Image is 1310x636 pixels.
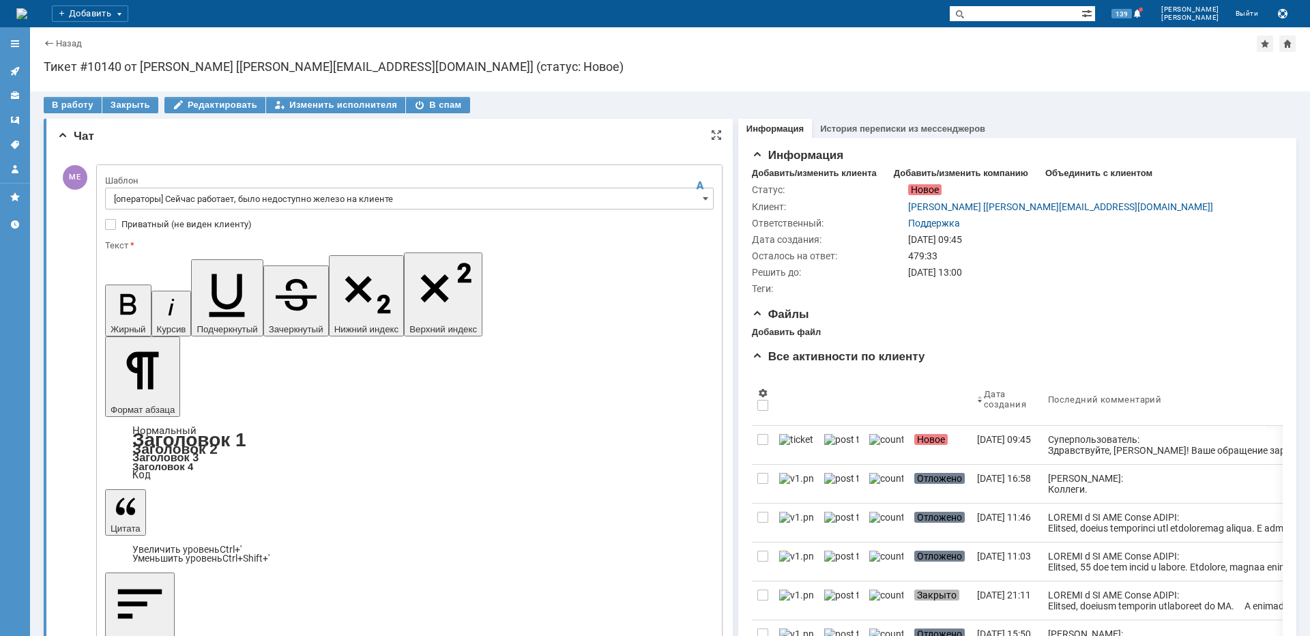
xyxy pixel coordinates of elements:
[909,426,972,464] a: Новое
[121,219,711,230] label: Приватный (не виден клиенту)
[52,5,128,22] div: Добавить
[105,285,151,336] button: Жирный
[752,250,905,261] div: Осталось на ответ:
[132,451,199,463] a: Заголовок 3
[819,465,864,503] a: post ticket.png
[1257,35,1273,52] div: Добавить в избранное
[824,473,858,484] img: post ticket.png
[774,543,819,581] a: v1.png
[908,250,1275,261] div: 479:33
[972,465,1043,503] a: [DATE] 16:58
[774,581,819,620] a: v1.png
[132,424,196,437] a: Нормальный
[869,590,903,601] img: counter.png
[334,324,399,334] span: Нижний индекс
[977,590,1031,601] div: [DATE] 21:11
[914,434,948,445] span: Новое
[4,60,26,82] a: Активности
[57,130,94,143] span: Чат
[4,109,26,131] a: Шаблоны комментариев
[972,426,1043,464] a: [DATE] 09:45
[105,427,714,480] div: Формат абзаца
[105,336,180,417] button: Формат абзаца
[820,124,985,134] a: История переписки из мессенджеров
[869,434,903,445] img: counter.png
[1045,168,1152,179] div: Объединить с клиентом
[157,324,186,334] span: Курсив
[752,350,925,363] span: Все активности по клиенту
[105,176,711,185] div: Шаблон
[196,324,257,334] span: Подчеркнутый
[864,465,909,503] a: counter.png
[4,158,26,180] a: Мой профиль
[824,551,858,562] img: post ticket.png
[752,168,877,179] div: Добавить/изменить клиента
[269,324,323,334] span: Зачеркнутый
[819,504,864,542] a: post ticket.png
[752,267,905,278] div: Решить до:
[909,504,972,542] a: Отложено
[132,461,193,472] a: Заголовок 4
[16,8,27,19] img: logo
[908,184,942,195] span: Новое
[111,324,146,334] span: Жирный
[752,308,809,321] span: Файлы
[329,255,405,336] button: Нижний индекс
[132,441,218,457] a: Заголовок 2
[914,590,959,601] span: Закрыто
[894,168,1028,179] div: Добавить/изменить компанию
[220,544,242,555] span: Ctrl+'
[56,38,82,48] a: Назад
[914,473,965,484] span: Отложено
[752,201,905,212] div: Клиент:
[132,429,246,450] a: Заголовок 1
[824,434,858,445] img: post ticket.png
[752,149,843,162] span: Информация
[63,165,87,190] span: МЕ
[779,434,813,445] img: ticket_notification.png
[4,85,26,106] a: Клиенты
[132,544,242,555] a: Increase
[757,388,768,399] span: Настройки
[779,551,813,562] img: v1.png
[774,426,819,464] a: ticket_notification.png
[824,512,858,523] img: post ticket.png
[779,473,813,484] img: v1.png
[263,265,329,336] button: Зачеркнутый
[752,218,905,229] div: Ответственный:
[132,469,151,481] a: Код
[977,512,1031,523] div: [DATE] 11:46
[869,512,903,523] img: counter.png
[819,426,864,464] a: post ticket.png
[404,252,482,336] button: Верхний индекс
[1161,5,1219,14] span: [PERSON_NAME]
[222,553,270,564] span: Ctrl+Shift+'
[779,512,813,523] img: v1.png
[409,324,477,334] span: Верхний индекс
[105,545,714,563] div: Цитата
[1111,9,1132,18] span: 139
[909,543,972,581] a: Отложено
[864,504,909,542] a: counter.png
[1275,5,1291,22] button: Сохранить лог
[105,489,146,536] button: Цитата
[752,184,905,195] div: Статус:
[972,504,1043,542] a: [DATE] 11:46
[914,512,965,523] span: Отложено
[908,218,960,229] a: Поддержка
[908,201,1213,212] a: [PERSON_NAME] [[PERSON_NAME][EMAIL_ADDRESS][DOMAIN_NAME]]
[914,551,965,562] span: Отложено
[752,234,905,245] div: Дата создания:
[779,590,813,601] img: v1.png
[105,241,711,250] div: Текст
[908,234,1275,245] div: [DATE] 09:45
[1048,394,1161,405] div: Последний комментарий
[692,177,708,194] span: Скрыть панель инструментов
[824,590,858,601] img: post ticket.png
[869,551,903,562] img: counter.png
[774,504,819,542] a: v1.png
[908,267,962,278] span: [DATE] 13:00
[132,553,270,564] a: Decrease
[1279,35,1296,52] div: Сделать домашней страницей
[752,327,821,338] div: Добавить файл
